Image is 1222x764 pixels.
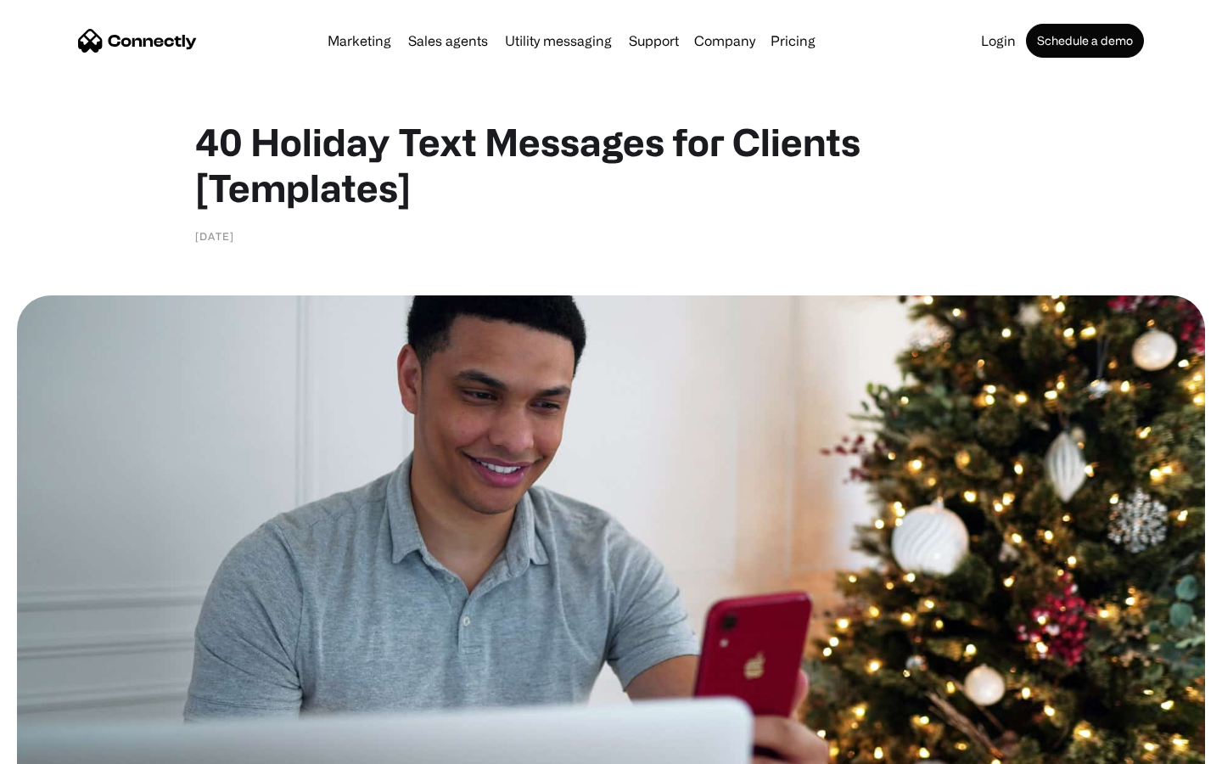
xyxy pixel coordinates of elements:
ul: Language list [34,734,102,758]
a: Pricing [764,34,822,48]
div: Company [694,29,755,53]
a: Marketing [321,34,398,48]
aside: Language selected: English [17,734,102,758]
a: Login [974,34,1023,48]
a: Schedule a demo [1026,24,1144,58]
a: Sales agents [401,34,495,48]
a: Support [622,34,686,48]
a: Utility messaging [498,34,619,48]
h1: 40 Holiday Text Messages for Clients [Templates] [195,119,1027,211]
div: [DATE] [195,228,234,244]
